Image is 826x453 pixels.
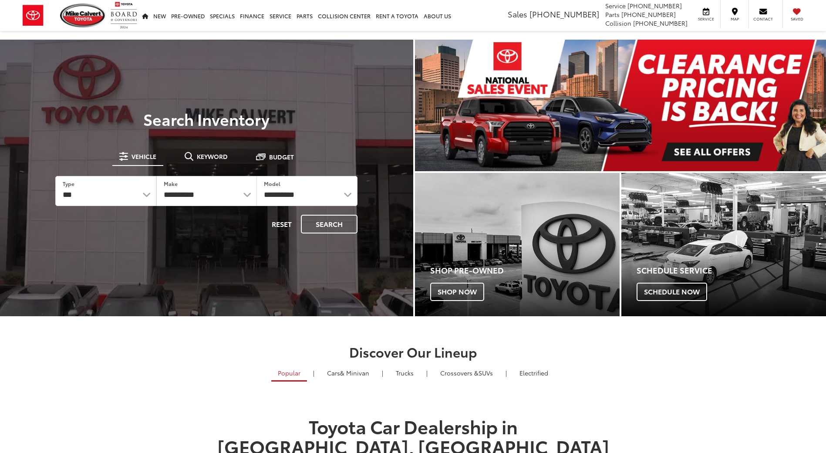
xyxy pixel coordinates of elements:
li: | [424,368,430,377]
h3: Search Inventory [37,110,377,128]
a: Shop Pre-Owned Shop Now [415,173,620,316]
span: Service [696,16,716,22]
a: Electrified [513,365,555,380]
span: Vehicle [131,153,156,159]
span: & Minivan [340,368,369,377]
a: Trucks [389,365,420,380]
span: [PHONE_NUMBER] [633,19,688,27]
span: Crossovers & [440,368,479,377]
label: Model [264,180,280,187]
li: | [503,368,509,377]
a: SUVs [434,365,499,380]
span: Map [725,16,744,22]
label: Make [164,180,178,187]
span: Budget [269,154,294,160]
label: Type [63,180,74,187]
span: Keyword [197,153,228,159]
span: Shop Now [430,283,484,301]
span: Schedule Now [637,283,707,301]
span: [PHONE_NUMBER] [627,1,682,10]
h4: Shop Pre-Owned [430,266,620,275]
a: Cars [320,365,376,380]
span: Parts [605,10,620,19]
span: Collision [605,19,631,27]
div: Toyota [415,173,620,316]
li: | [380,368,385,377]
span: Service [605,1,626,10]
li: | [311,368,317,377]
img: Mike Calvert Toyota [60,3,106,27]
div: Toyota [621,173,826,316]
button: Reset [264,215,299,233]
a: Popular [271,365,307,382]
h2: Discover Our Lineup [106,345,720,359]
span: Sales [508,8,527,20]
span: Contact [753,16,773,22]
span: [PHONE_NUMBER] [529,8,599,20]
a: Schedule Service Schedule Now [621,173,826,316]
h4: Schedule Service [637,266,826,275]
button: Search [301,215,357,233]
span: Saved [787,16,806,22]
span: [PHONE_NUMBER] [621,10,676,19]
